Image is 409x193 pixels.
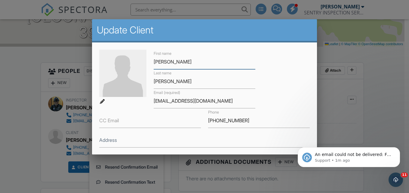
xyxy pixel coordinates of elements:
h2: Update Client [97,24,312,36]
iframe: Intercom live chat [389,173,403,187]
label: Email (required) [154,90,180,95]
label: First name [154,51,171,56]
img: default-user-f0147aede5fd5fa78ca7ade42f37bd4542148d508eef1c3d3ea960f66861d68b.jpg [99,50,146,97]
span: 11 [401,173,408,177]
label: Address [99,137,117,143]
label: Last name [154,70,171,76]
iframe: Intercom notifications message [289,135,409,177]
label: Phone [208,110,219,115]
label: CC Email [99,117,119,124]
